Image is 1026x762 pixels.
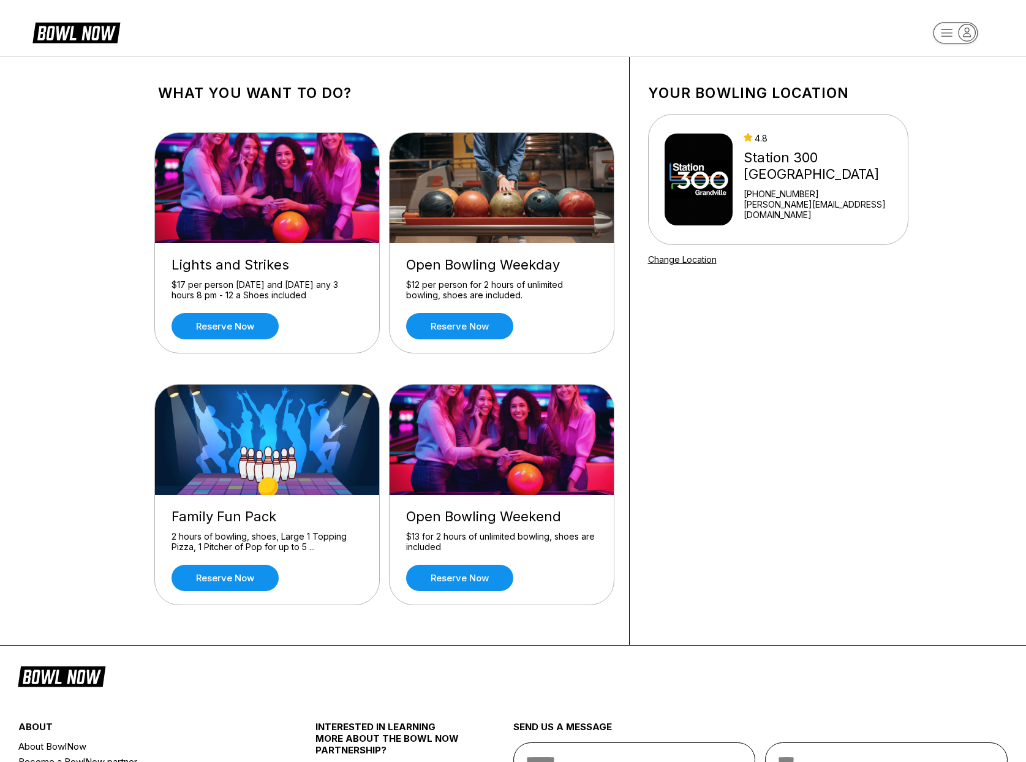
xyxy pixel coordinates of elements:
div: send us a message [513,721,1008,742]
a: Reserve now [406,565,513,591]
h1: What you want to do? [158,85,611,102]
img: Open Bowling Weekend [390,385,615,495]
img: Open Bowling Weekday [390,133,615,243]
img: Lights and Strikes [155,133,380,243]
div: Open Bowling Weekday [406,257,597,273]
div: 2 hours of bowling, shoes, Large 1 Topping Pizza, 1 Pitcher of Pop for up to 5 ... [172,531,363,553]
img: Family Fun Pack [155,385,380,495]
div: Open Bowling Weekend [406,508,597,525]
a: Change Location [648,254,717,265]
div: $12 per person for 2 hours of unlimited bowling, shoes are included. [406,279,597,301]
div: [PHONE_NUMBER] [744,189,902,199]
div: $17 per person [DATE] and [DATE] any 3 hours 8 pm - 12 a Shoes included [172,279,363,301]
a: Reserve now [172,313,279,339]
div: $13 for 2 hours of unlimited bowling, shoes are included [406,531,597,553]
a: About BowlNow [18,739,266,754]
h1: Your bowling location [648,85,908,102]
a: Reserve now [406,313,513,339]
div: about [18,721,266,739]
div: Family Fun Pack [172,508,363,525]
a: Reserve now [172,565,279,591]
a: [PERSON_NAME][EMAIL_ADDRESS][DOMAIN_NAME] [744,199,902,220]
div: Lights and Strikes [172,257,363,273]
div: Station 300 [GEOGRAPHIC_DATA] [744,149,902,183]
img: Station 300 Grandville [665,134,733,225]
div: 4.8 [744,133,902,143]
